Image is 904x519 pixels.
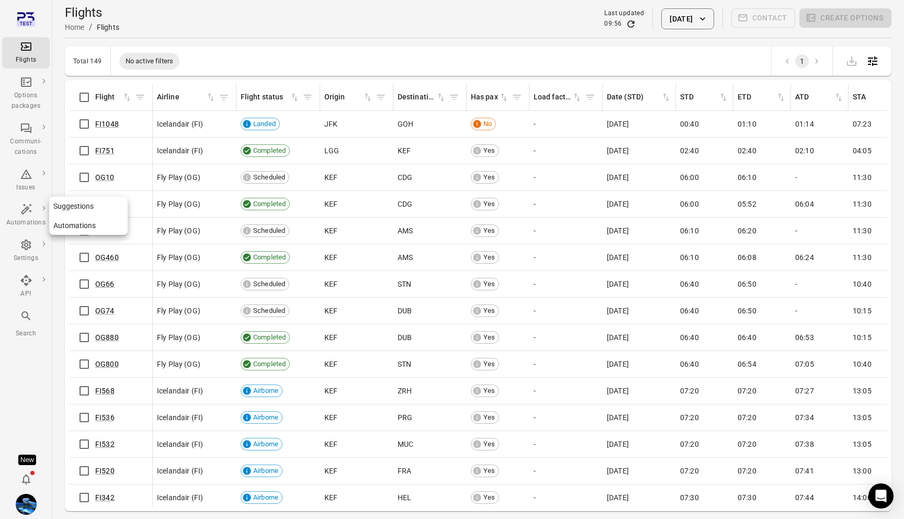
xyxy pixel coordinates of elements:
button: Filter by flight [132,89,148,105]
div: Load factor [534,92,572,103]
span: Filter by has pax [509,89,525,105]
span: AMS [398,225,413,236]
span: 10:40 [853,359,872,369]
span: Landed [250,119,279,129]
div: ATD [795,92,833,103]
span: 06:10 [680,225,699,236]
span: 02:10 [795,145,814,156]
div: - [534,252,598,263]
div: Airline [157,92,206,103]
span: DUB [398,332,412,343]
h1: Flights [65,4,119,21]
div: Last updated [604,8,644,19]
div: Communi-cations [6,137,46,157]
a: FI532 [95,440,115,448]
span: 04:05 [853,145,872,156]
span: 07:20 [680,439,699,449]
span: Icelandair (FI) [157,492,203,503]
span: 02:40 [738,145,756,156]
span: Scheduled [250,172,289,183]
span: [DATE] [607,492,629,503]
button: Filter by flight status [300,89,315,105]
span: 13:00 [853,466,872,476]
span: Completed [250,332,289,343]
span: 06:50 [738,306,756,316]
span: Icelandair (FI) [157,412,203,423]
a: OG880 [95,333,119,342]
span: 07:30 [738,492,756,503]
a: OG10 [95,173,115,182]
div: Sort by origin in ascending order [324,92,373,103]
div: Total 149 [73,58,102,65]
span: [DATE] [607,386,629,396]
span: Yes [480,252,499,263]
div: - [795,225,844,236]
span: 06:08 [738,252,756,263]
a: FI751 [95,146,115,155]
a: FI342 [95,493,115,502]
span: 13:05 [853,439,872,449]
span: 00:40 [680,119,699,129]
span: KEF [324,279,337,289]
button: Filter by load factor [582,89,598,105]
span: 07:20 [738,386,756,396]
div: - [534,306,598,316]
span: Please make a selection to create an option package [799,8,891,29]
span: 01:14 [795,119,814,129]
span: 07:44 [795,492,814,503]
span: No active filters [119,56,180,66]
span: 07:30 [680,492,699,503]
span: [DATE] [607,119,629,129]
span: AMS [398,252,413,263]
span: 06:50 [738,279,756,289]
span: Airborne [250,492,282,503]
a: OG800 [95,360,119,368]
span: 11:30 [853,225,872,236]
span: KEF [324,386,337,396]
span: 13:05 [853,386,872,396]
span: Fly Play (OG) [157,306,200,316]
span: 07:34 [795,412,814,423]
span: 11:30 [853,252,872,263]
div: Flights [6,55,46,65]
span: KEF [324,439,337,449]
div: - [534,412,598,423]
span: MUC [398,439,413,449]
button: Filter by destination [446,89,462,105]
span: 02:40 [680,145,699,156]
div: Sort by date (STD) in ascending order [607,92,671,103]
span: [DATE] [607,225,629,236]
div: Sort by load factor in ascending order [534,92,582,103]
button: Refresh data [626,19,636,29]
span: Fly Play (OG) [157,332,200,343]
span: Yes [480,332,499,343]
span: Yes [480,225,499,236]
span: Yes [480,439,499,449]
div: - [795,172,844,183]
span: 07:20 [738,412,756,423]
div: Sort by ETD in ascending order [738,92,786,103]
span: JFK [324,119,337,129]
div: Flights [97,22,119,32]
span: [DATE] [607,172,629,183]
span: 07:23 [853,119,872,129]
div: - [534,172,598,183]
div: Sort by destination in ascending order [398,92,446,103]
div: Settings [6,253,46,264]
span: [DATE] [607,359,629,369]
li: / [89,21,93,33]
span: KEF [324,252,337,263]
span: [DATE] [607,145,629,156]
div: - [534,359,598,369]
span: 07:38 [795,439,814,449]
span: 07:20 [738,439,756,449]
a: Home [65,23,85,31]
span: KEF [324,172,337,183]
div: STA [853,92,891,103]
span: Airborne [250,439,282,449]
a: FI568 [95,387,115,395]
span: 06:40 [680,306,699,316]
span: [DATE] [607,279,629,289]
nav: pagination navigation [780,54,824,68]
span: GOH [398,119,413,129]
